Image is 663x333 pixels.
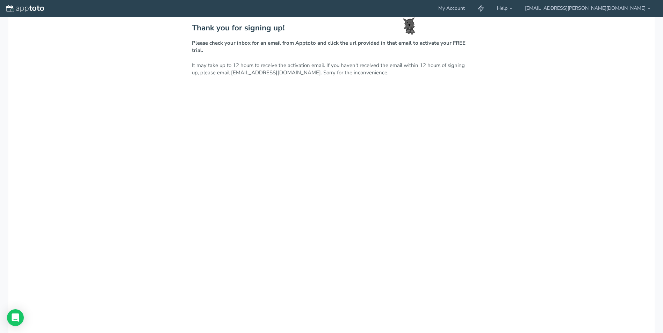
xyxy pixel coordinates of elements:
img: logo-apptoto--white.svg [6,5,44,12]
h2: Thank you for signing up! [192,24,471,32]
div: Open Intercom Messenger [7,309,24,326]
p: It may take up to 12 hours to receive the activation email. If you haven't received the email wit... [192,39,471,77]
img: toto-small.png [403,17,416,35]
strong: Please check your inbox for an email from Apptoto and click the url provided in that email to act... [192,39,466,54]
